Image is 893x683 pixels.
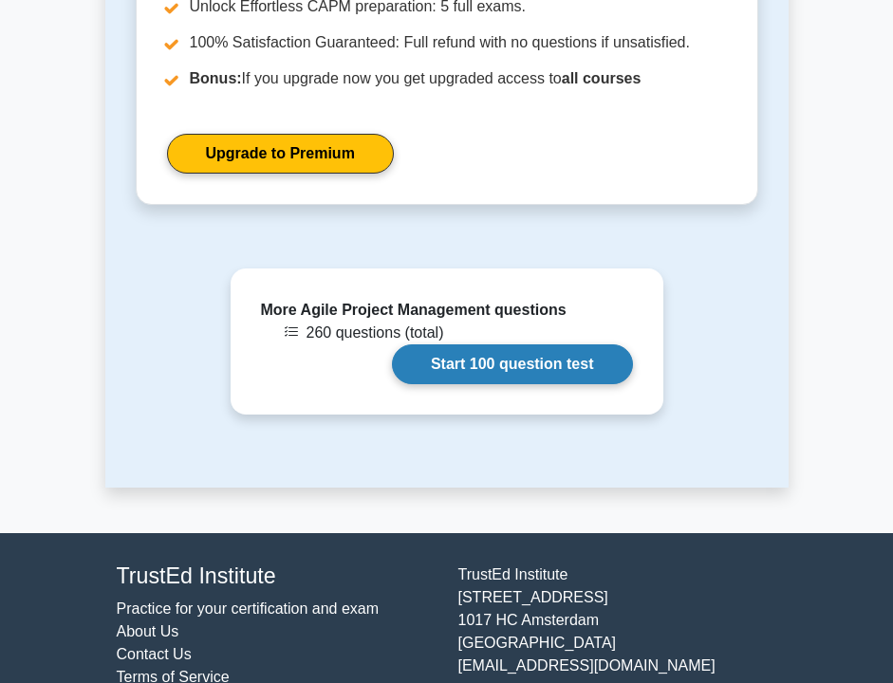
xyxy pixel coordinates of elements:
[167,134,394,174] a: Upgrade to Premium
[117,563,436,590] h4: TrustEd Institute
[117,623,179,639] a: About Us
[117,646,192,662] a: Contact Us
[392,344,633,384] a: Start 100 question test
[117,600,380,617] a: Practice for your certification and exam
